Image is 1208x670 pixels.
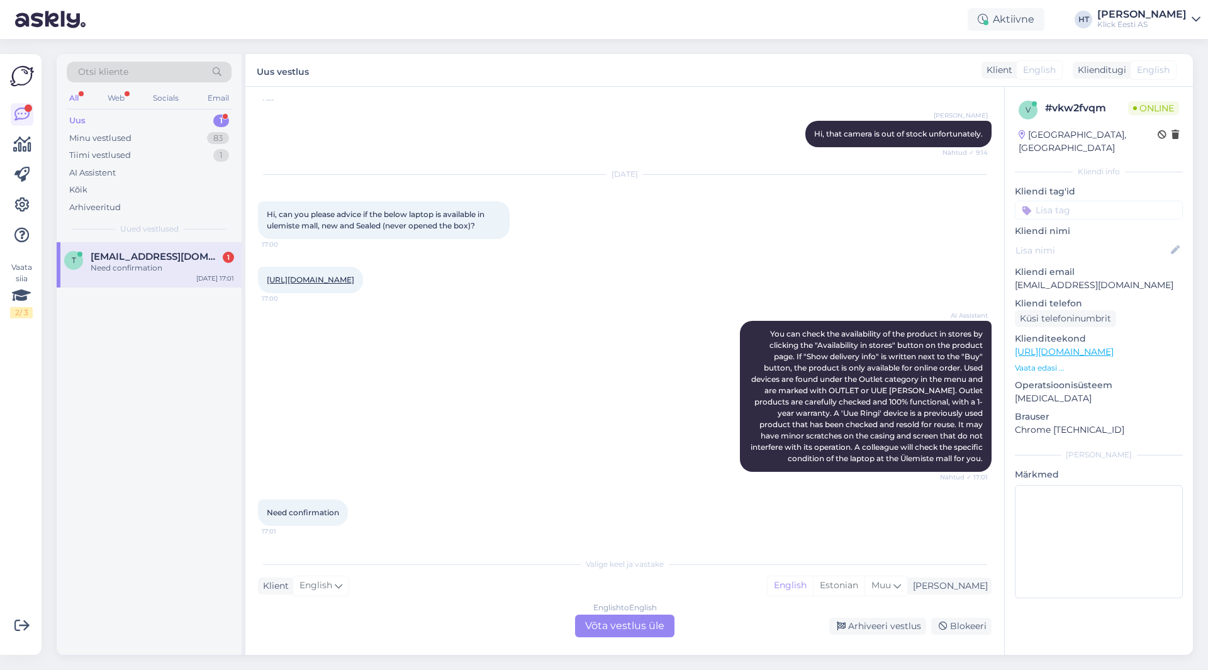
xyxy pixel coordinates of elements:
[813,576,864,595] div: Estonian
[871,579,891,591] span: Muu
[78,65,128,79] span: Otsi kliente
[981,64,1012,77] div: Klient
[1097,9,1187,20] div: [PERSON_NAME]
[908,579,988,593] div: [PERSON_NAME]
[258,579,289,593] div: Klient
[257,62,309,79] label: Uus vestlus
[69,149,131,162] div: Tiimi vestlused
[205,90,232,106] div: Email
[1097,9,1200,30] a: [PERSON_NAME]Klick Eesti AS
[150,90,181,106] div: Socials
[262,240,309,249] span: 17:00
[1015,225,1183,238] p: Kliendi nimi
[1015,265,1183,279] p: Kliendi email
[1015,297,1183,310] p: Kliendi telefon
[940,472,988,482] span: Nähtud ✓ 17:01
[267,209,486,230] span: Hi, can you please advice if the below laptop is available in ulemiste mall, new and Sealed (neve...
[262,294,309,303] span: 17:00
[1128,101,1179,115] span: Online
[258,559,992,570] div: Valige keel ja vastake
[262,527,309,536] span: 17:01
[72,255,76,265] span: t
[1015,449,1183,461] div: [PERSON_NAME]
[10,64,34,88] img: Askly Logo
[1015,185,1183,198] p: Kliendi tag'id
[1073,64,1126,77] div: Klienditugi
[10,307,33,318] div: 2 / 3
[91,262,234,274] div: Need confirmation
[91,251,221,262] span: tetrakinitos@gmail.com
[1015,243,1168,257] input: Lisa nimi
[67,90,81,106] div: All
[941,311,988,320] span: AI Assistent
[751,329,985,463] span: You can check the availability of the product in stores by clicking the "Availability in stores" ...
[299,579,332,593] span: English
[593,602,657,613] div: English to English
[196,274,234,283] div: [DATE] 17:01
[1015,346,1114,357] a: [URL][DOMAIN_NAME]
[207,132,229,145] div: 83
[814,129,983,138] span: Hi, that camera is out of stock unfortunately.
[223,252,234,263] div: 1
[213,149,229,162] div: 1
[1015,279,1183,292] p: [EMAIL_ADDRESS][DOMAIN_NAME]
[1015,379,1183,392] p: Operatsioonisüsteem
[1097,20,1187,30] div: Klick Eesti AS
[258,169,992,180] div: [DATE]
[267,275,354,284] a: [URL][DOMAIN_NAME]
[120,223,179,235] span: Uued vestlused
[1045,101,1128,116] div: # vkw2fvqm
[934,111,988,120] span: [PERSON_NAME]
[213,114,229,127] div: 1
[1015,423,1183,437] p: Chrome [TECHNICAL_ID]
[1015,468,1183,481] p: Märkmed
[829,618,926,635] div: Arhiveeri vestlus
[1019,128,1158,155] div: [GEOGRAPHIC_DATA], [GEOGRAPHIC_DATA]
[941,148,988,157] span: Nähtud ✓ 9:14
[1015,392,1183,405] p: [MEDICAL_DATA]
[69,184,87,196] div: Kõik
[69,201,121,214] div: Arhiveeritud
[105,90,127,106] div: Web
[1075,11,1092,28] div: HT
[575,615,674,637] div: Võta vestlus üle
[1015,201,1183,220] input: Lisa tag
[1015,310,1116,327] div: Küsi telefoninumbrit
[267,508,339,517] span: Need confirmation
[1137,64,1170,77] span: English
[768,576,813,595] div: English
[1015,332,1183,345] p: Klienditeekond
[69,132,131,145] div: Minu vestlused
[1015,166,1183,177] div: Kliendi info
[69,167,116,179] div: AI Assistent
[1023,64,1056,77] span: English
[1026,105,1031,114] span: v
[10,262,33,318] div: Vaata siia
[931,618,992,635] div: Blokeeri
[1015,362,1183,374] p: Vaata edasi ...
[1015,410,1183,423] p: Brauser
[69,114,86,127] div: Uus
[968,8,1044,31] div: Aktiivne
